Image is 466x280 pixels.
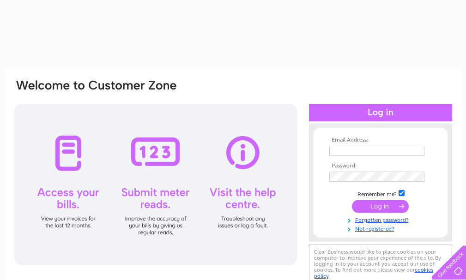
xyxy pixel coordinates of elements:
a: Forgotten password? [329,215,434,224]
th: Email Address: [327,137,434,143]
td: Remember me? [327,189,434,198]
th: Password: [327,163,434,169]
a: Not registered? [329,224,434,232]
a: cookies policy [314,267,433,279]
input: Submit [352,200,409,213]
